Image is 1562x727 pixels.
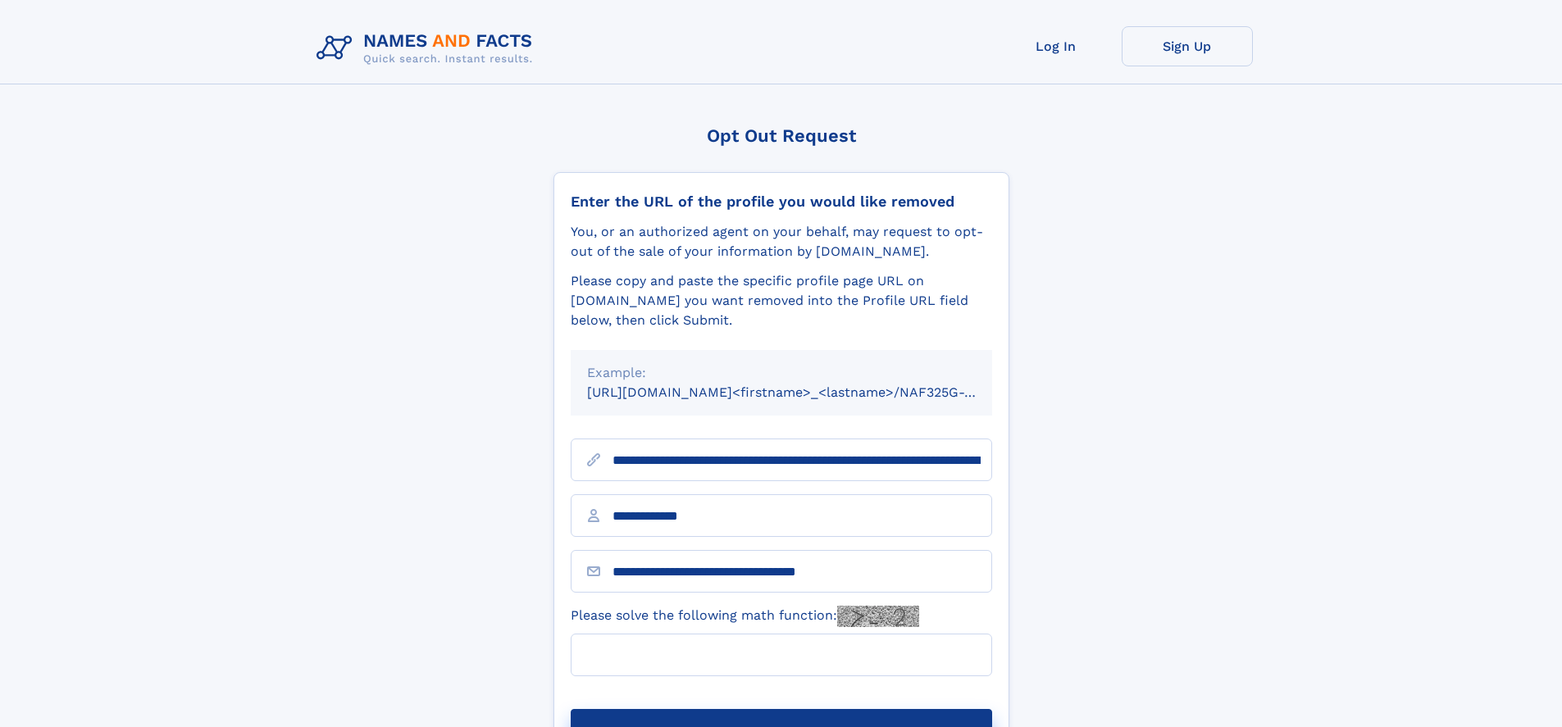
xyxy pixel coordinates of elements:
[571,606,919,627] label: Please solve the following math function:
[571,222,992,261] div: You, or an authorized agent on your behalf, may request to opt-out of the sale of your informatio...
[571,271,992,330] div: Please copy and paste the specific profile page URL on [DOMAIN_NAME] you want removed into the Pr...
[990,26,1122,66] a: Log In
[310,26,546,70] img: Logo Names and Facts
[587,384,1023,400] small: [URL][DOMAIN_NAME]<firstname>_<lastname>/NAF325G-xxxxxxxx
[587,363,976,383] div: Example:
[1122,26,1253,66] a: Sign Up
[553,125,1009,146] div: Opt Out Request
[571,193,992,211] div: Enter the URL of the profile you would like removed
